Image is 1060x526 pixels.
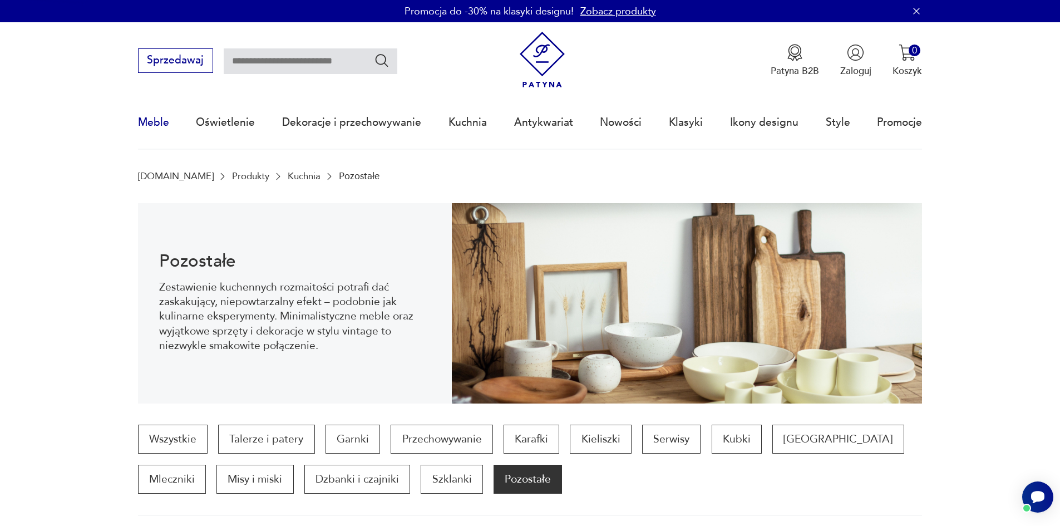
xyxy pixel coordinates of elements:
a: Talerze i patery [218,425,314,454]
a: Mleczniki [138,465,206,494]
a: Serwisy [642,425,701,454]
a: Szklanki [421,465,482,494]
a: Dzbanki i czajniki [304,465,410,494]
a: Klasyki [669,97,703,148]
a: Dekoracje i przechowywanie [282,97,421,148]
button: Patyna B2B [771,44,819,77]
p: Pozostałe [339,171,379,181]
a: Kieliszki [570,425,631,454]
a: Kuchnia [288,171,321,181]
button: Zaloguj [840,44,871,77]
h1: Pozostałe [159,253,430,269]
img: Kuchnia Pozostałe [452,203,923,404]
p: Zaloguj [840,65,871,77]
a: [DOMAIN_NAME] [138,171,214,181]
a: Kubki [712,425,762,454]
a: Antykwariat [514,97,573,148]
a: Sprzedawaj [138,57,213,66]
a: Karafki [504,425,559,454]
button: Sprzedawaj [138,48,213,73]
a: Kuchnia [448,97,487,148]
a: Pozostałe [494,465,562,494]
a: Style [826,97,850,148]
p: Promocja do -30% na klasyki designu! [405,4,574,18]
a: Garnki [326,425,380,454]
a: Nowości [600,97,642,148]
img: Ikona koszyka [899,44,916,61]
p: Zestawienie kuchennych rozmaitości potrafi dać zaskakujący, niepowtarzalny efekt – podobnie jak k... [159,280,430,353]
button: Szukaj [374,52,390,68]
iframe: Smartsupp widget button [1022,481,1053,513]
img: Ikona medalu [786,44,803,61]
a: Misy i miski [216,465,293,494]
a: Wszystkie [138,425,208,454]
button: 0Koszyk [893,44,922,77]
a: Ikona medaluPatyna B2B [771,44,819,77]
a: Meble [138,97,169,148]
a: Zobacz produkty [580,4,656,18]
a: Przechowywanie [391,425,492,454]
a: Promocje [877,97,922,148]
a: Ikony designu [730,97,798,148]
a: Produkty [232,171,269,181]
a: Oświetlenie [196,97,255,148]
a: [GEOGRAPHIC_DATA] [772,425,904,454]
p: Patyna B2B [771,65,819,77]
p: Koszyk [893,65,922,77]
img: Ikonka użytkownika [847,44,864,61]
div: 0 [909,45,920,56]
img: Patyna - sklep z meblami i dekoracjami vintage [514,32,570,88]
